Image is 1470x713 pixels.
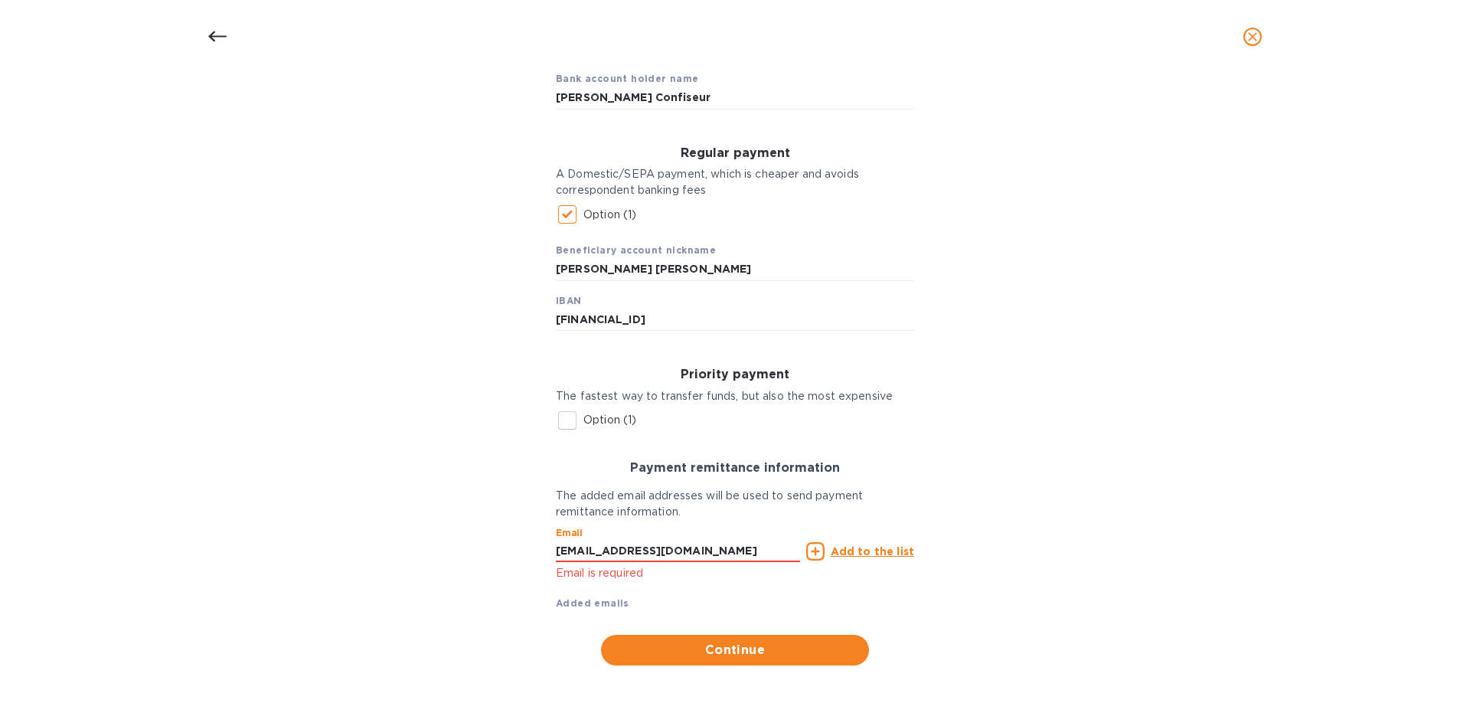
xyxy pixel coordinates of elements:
input: Enter email [556,540,800,563]
h3: Payment remittance information [556,461,914,476]
button: Continue [601,635,869,666]
u: Add to the list [831,545,914,558]
p: Option (1) [583,412,636,428]
p: The fastest way to transfer funds, but also the most expensive [556,388,914,404]
p: The added email addresses will be used to send payment remittance information. [556,488,914,520]
b: Bank account holder name [556,73,699,84]
b: Added emails [556,597,629,609]
label: Email [556,528,583,538]
p: Option (1) [583,207,636,223]
span: Continue [613,641,857,659]
p: Email is required [556,564,800,582]
b: IBAN [556,295,582,306]
input: Beneficiary account nickname [556,258,914,281]
p: A Domestic/SEPA payment, which is cheaper and avoids correspondent banking fees [556,166,914,198]
button: close [1234,18,1271,55]
input: IBAN [556,309,914,332]
b: Beneficiary account nickname [556,244,716,256]
h3: Priority payment [556,368,914,382]
h3: Regular payment [556,146,914,161]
